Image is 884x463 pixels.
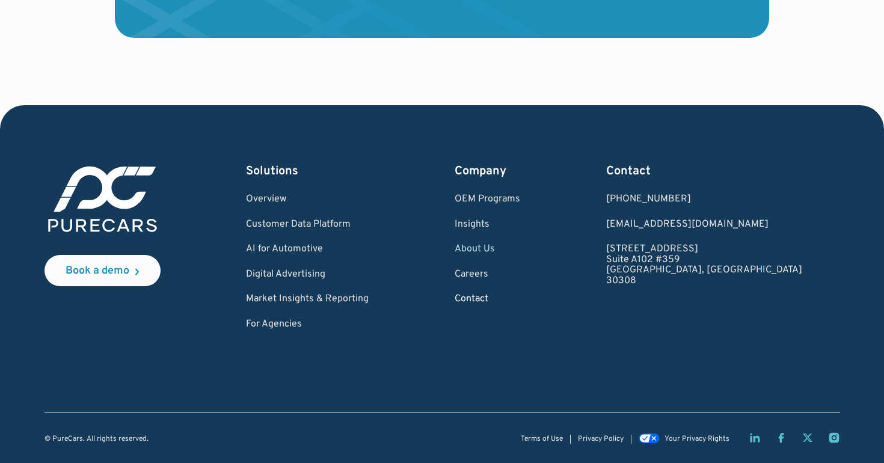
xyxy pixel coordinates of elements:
a: Careers [455,269,520,280]
a: Book a demo [45,255,161,286]
a: Market Insights & Reporting [246,294,369,305]
a: Overview [246,194,369,205]
a: OEM Programs [455,194,520,205]
div: Solutions [246,163,369,180]
a: Terms of Use [521,435,563,443]
img: purecars logo [45,163,161,236]
a: About Us [455,244,520,255]
a: Privacy Policy [578,435,624,443]
a: Twitter X page [802,432,814,444]
div: Company [455,163,520,180]
a: AI for Automotive [246,244,369,255]
a: Your Privacy Rights [639,435,729,443]
a: Instagram page [828,432,840,444]
div: Contact [606,163,802,180]
a: Contact [455,294,520,305]
a: [STREET_ADDRESS]Suite A102 #359[GEOGRAPHIC_DATA], [GEOGRAPHIC_DATA]30308 [606,244,802,286]
a: LinkedIn page [749,432,761,444]
a: Facebook page [775,432,787,444]
a: Insights [455,219,520,230]
a: Customer Data Platform [246,219,369,230]
a: Digital Advertising [246,269,369,280]
div: © PureCars. All rights reserved. [45,435,149,443]
div: Your Privacy Rights [665,435,729,443]
a: Email us [606,219,802,230]
div: Book a demo [66,266,129,277]
a: For Agencies [246,319,369,330]
div: [PHONE_NUMBER] [606,194,802,205]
